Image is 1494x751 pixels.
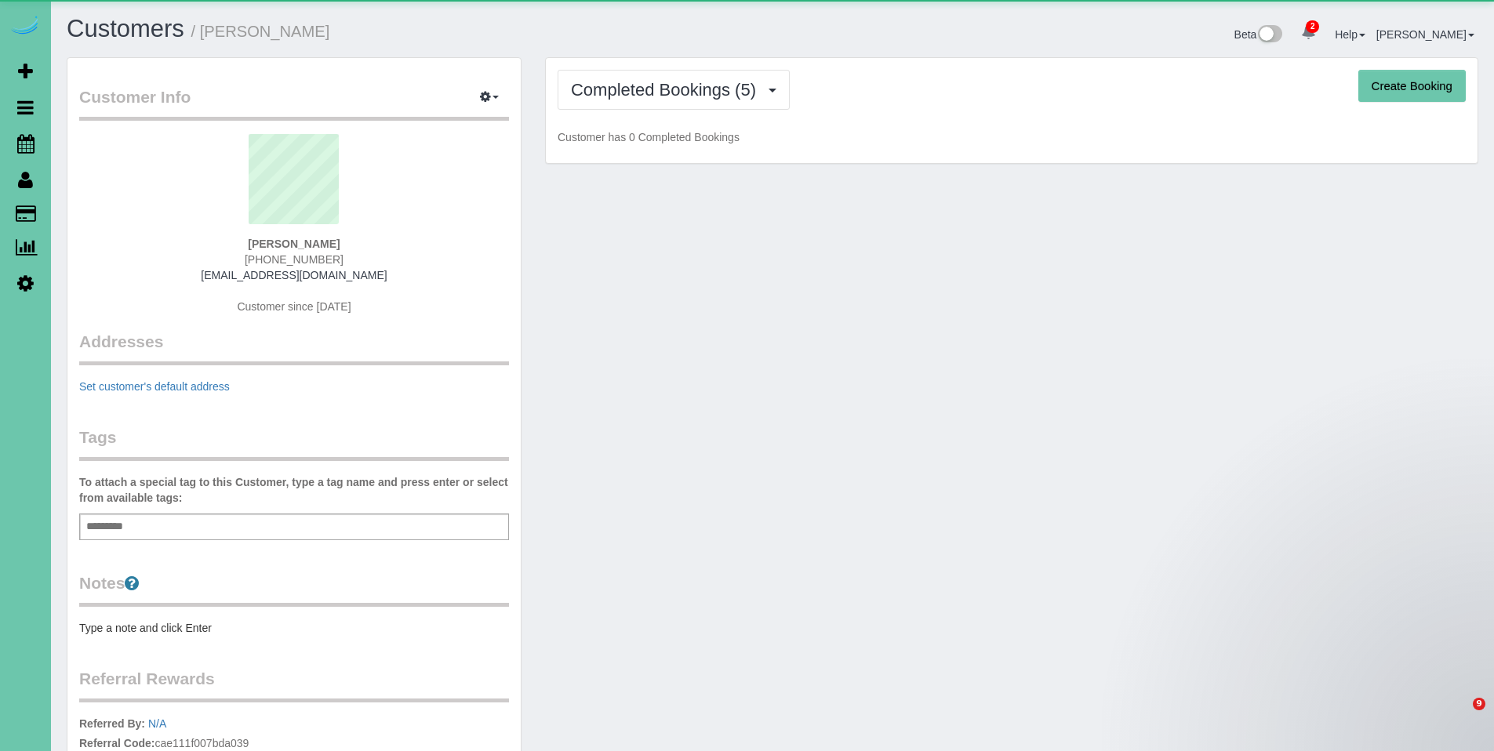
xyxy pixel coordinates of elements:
[1358,70,1466,103] button: Create Booking
[79,716,145,731] label: Referred By:
[571,80,764,100] span: Completed Bookings (5)
[201,269,387,281] a: [EMAIL_ADDRESS][DOMAIN_NAME]
[79,667,509,702] legend: Referral Rewards
[191,23,330,40] small: / [PERSON_NAME]
[1293,16,1324,50] a: 2
[558,70,790,110] button: Completed Bookings (5)
[245,253,344,266] span: [PHONE_NUMBER]
[248,238,340,250] strong: [PERSON_NAME]
[79,426,509,461] legend: Tags
[79,620,509,636] pre: Type a note and click Enter
[237,300,351,313] span: Customer since [DATE]
[67,15,184,42] a: Customers
[558,129,1466,145] p: Customer has 0 Completed Bookings
[79,380,230,393] a: Set customer's default address
[1473,698,1485,710] span: 9
[79,474,509,506] label: To attach a special tag to this Customer, type a tag name and press enter or select from availabl...
[1441,698,1478,735] iframe: Intercom live chat
[1234,28,1283,41] a: Beta
[1256,25,1282,45] img: New interface
[79,571,509,607] legend: Notes
[1306,20,1319,33] span: 2
[1376,28,1474,41] a: [PERSON_NAME]
[79,85,509,121] legend: Customer Info
[9,16,41,38] img: Automaid Logo
[1335,28,1365,41] a: Help
[148,717,166,730] a: N/A
[79,735,154,751] label: Referral Code:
